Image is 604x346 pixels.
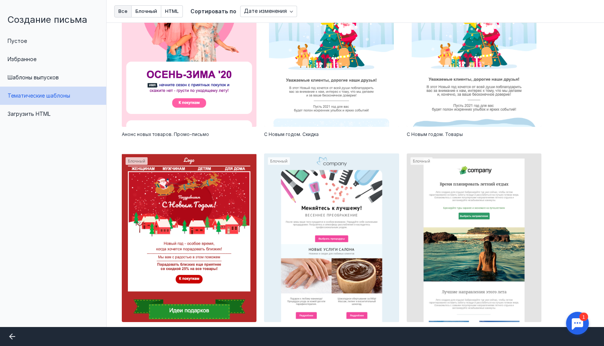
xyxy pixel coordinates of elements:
[165,9,179,14] span: HTML
[114,5,132,17] button: Все
[132,5,161,17] button: Блочный
[407,131,541,138] div: С Новым годом. Товары
[264,131,399,138] div: С Новым годом. Скидка
[122,326,175,333] span: [DATE]. Идеи подарков
[8,14,87,25] span: Создание письма
[17,5,26,13] div: 1
[8,92,70,99] span: Тематические шаблоны
[8,38,27,44] span: Пустое
[122,131,256,138] div: Анонс новых товаров. Промо-письмо
[264,131,319,138] span: С Новым годом. Скидка
[264,326,304,333] span: Маркетинговый 2
[407,326,541,333] div: Маркетинговый 1
[135,9,157,14] span: Блочный
[122,131,209,138] span: Анонс новых товаров. Промо-письмо
[8,111,50,117] span: Загрузить HTML
[8,56,36,62] span: Избранное
[244,8,287,14] span: Дате изменения
[264,153,399,322] div: Блочный
[407,131,463,138] span: С Новым годом. Товары
[407,153,541,322] div: Блочный
[122,153,256,322] div: Блочный
[240,6,297,17] button: Дате изменения
[190,8,236,14] span: Сортировать по
[407,326,445,333] span: Маркетинговый 1
[118,9,127,14] span: Все
[161,5,183,17] button: HTML
[8,74,59,81] span: Шаблоны выпусков
[264,326,399,333] div: Маркетинговый 2
[122,326,256,333] div: Новый год. Идеи подарков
